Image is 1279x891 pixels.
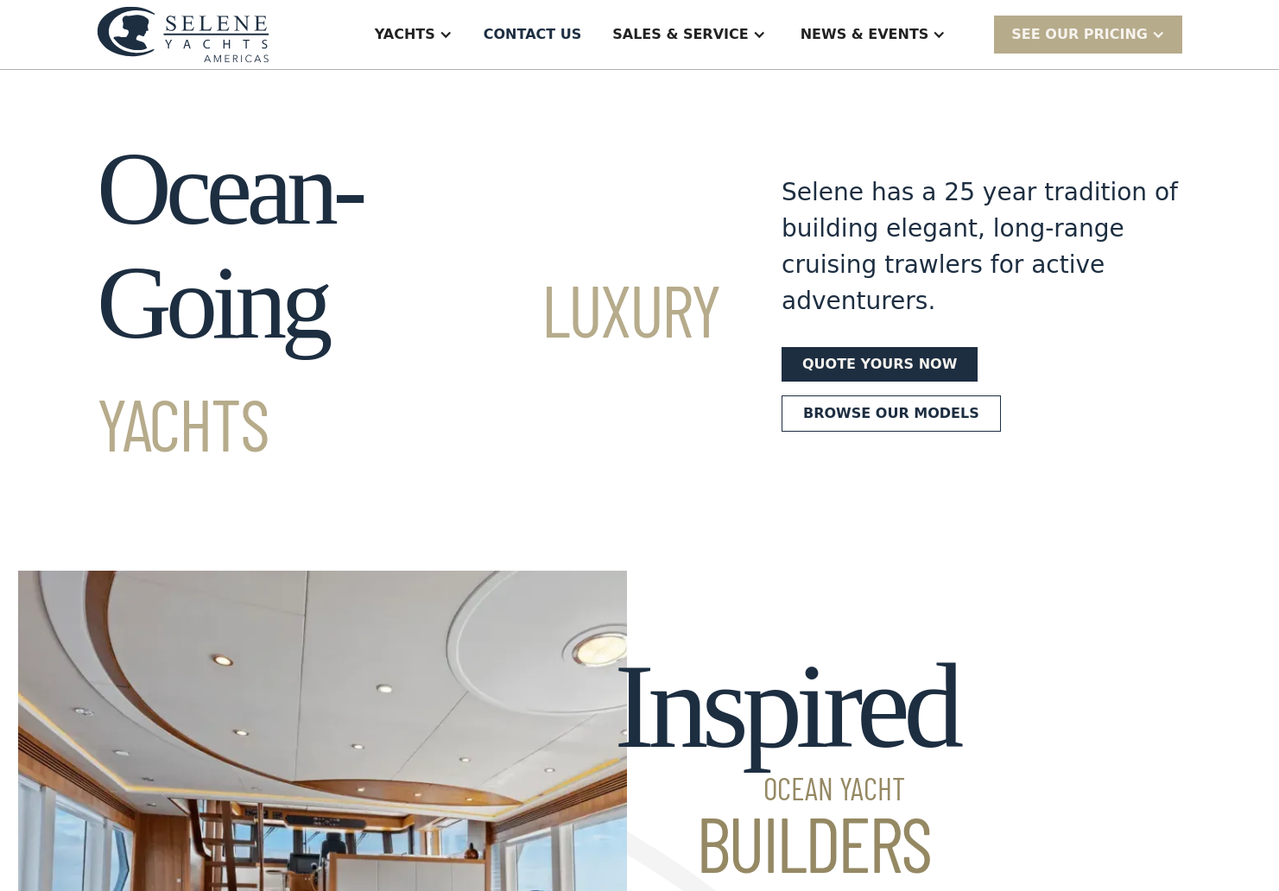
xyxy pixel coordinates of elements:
div: SEE Our Pricing [994,16,1182,53]
div: Selene has a 25 year tradition of building elegant, long-range cruising trawlers for active adven... [782,174,1179,319]
span: Luxury Yachts [97,265,719,466]
h2: Inspired [614,640,957,882]
div: News & EVENTS [801,24,929,45]
div: Yachts [375,24,435,45]
span: Ocean Yacht [614,773,957,804]
div: Sales & Service [612,24,748,45]
div: Contact US [484,24,582,45]
a: Browse our models [782,395,1001,432]
h1: Ocean-Going [97,132,719,474]
img: logo [97,6,269,62]
span: Builders [614,804,957,882]
a: Quote yours now [782,347,978,382]
div: SEE Our Pricing [1011,24,1148,45]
